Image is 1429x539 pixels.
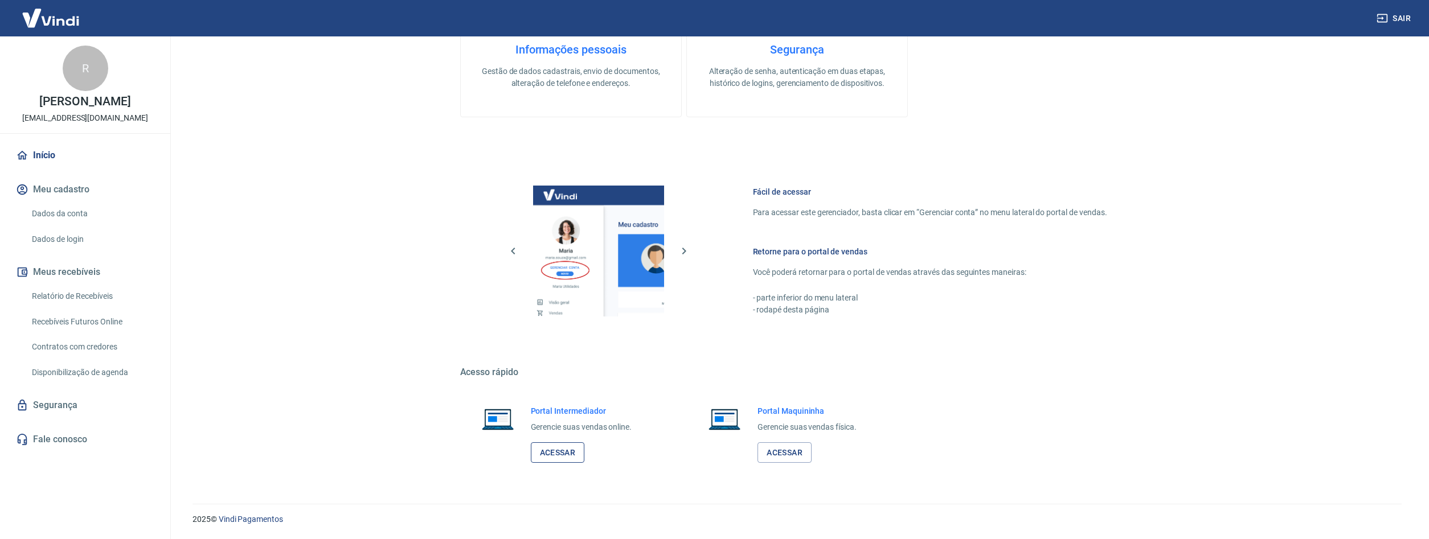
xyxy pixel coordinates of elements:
[753,304,1107,316] p: - rodapé desta página
[39,96,130,108] p: [PERSON_NAME]
[14,393,157,418] a: Segurança
[753,186,1107,198] h6: Fácil de acessar
[14,177,157,202] button: Meu cadastro
[758,442,812,463] a: Acessar
[14,1,88,35] img: Vindi
[460,367,1135,378] h5: Acesso rápido
[27,202,157,225] a: Dados da conta
[753,266,1107,278] p: Você poderá retornar para o portal de vendas através das seguintes maneiras:
[479,65,663,89] p: Gestão de dados cadastrais, envio de documentos, alteração de telefone e endereços.
[705,65,889,89] p: Alteração de senha, autenticação em duas etapas, histórico de logins, gerenciamento de dispositivos.
[27,335,157,359] a: Contratos com credores
[27,310,157,334] a: Recebíveis Futuros Online
[533,186,664,316] img: Imagem da dashboard mostrando o botão de gerenciar conta na sidebar no lado esquerdo
[27,228,157,251] a: Dados de login
[758,405,857,417] h6: Portal Maquininha
[14,427,157,452] a: Fale conosco
[701,405,748,433] img: Imagem de um notebook aberto
[474,405,522,433] img: Imagem de um notebook aberto
[27,361,157,384] a: Disponibilização de agenda
[531,421,632,433] p: Gerencie suas vendas online.
[705,43,889,56] h4: Segurança
[531,405,632,417] h6: Portal Intermediador
[27,285,157,308] a: Relatório de Recebíveis
[753,246,1107,257] h6: Retorne para o portal de vendas
[1374,8,1415,29] button: Sair
[479,43,663,56] h4: Informações pessoais
[22,112,148,124] p: [EMAIL_ADDRESS][DOMAIN_NAME]
[14,143,157,168] a: Início
[14,260,157,285] button: Meus recebíveis
[753,292,1107,304] p: - parte inferior do menu lateral
[531,442,585,463] a: Acessar
[758,421,857,433] p: Gerencie suas vendas física.
[753,207,1107,219] p: Para acessar este gerenciador, basta clicar em “Gerenciar conta” no menu lateral do portal de ven...
[219,515,283,524] a: Vindi Pagamentos
[193,513,1402,525] p: 2025 ©
[63,46,108,91] div: R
